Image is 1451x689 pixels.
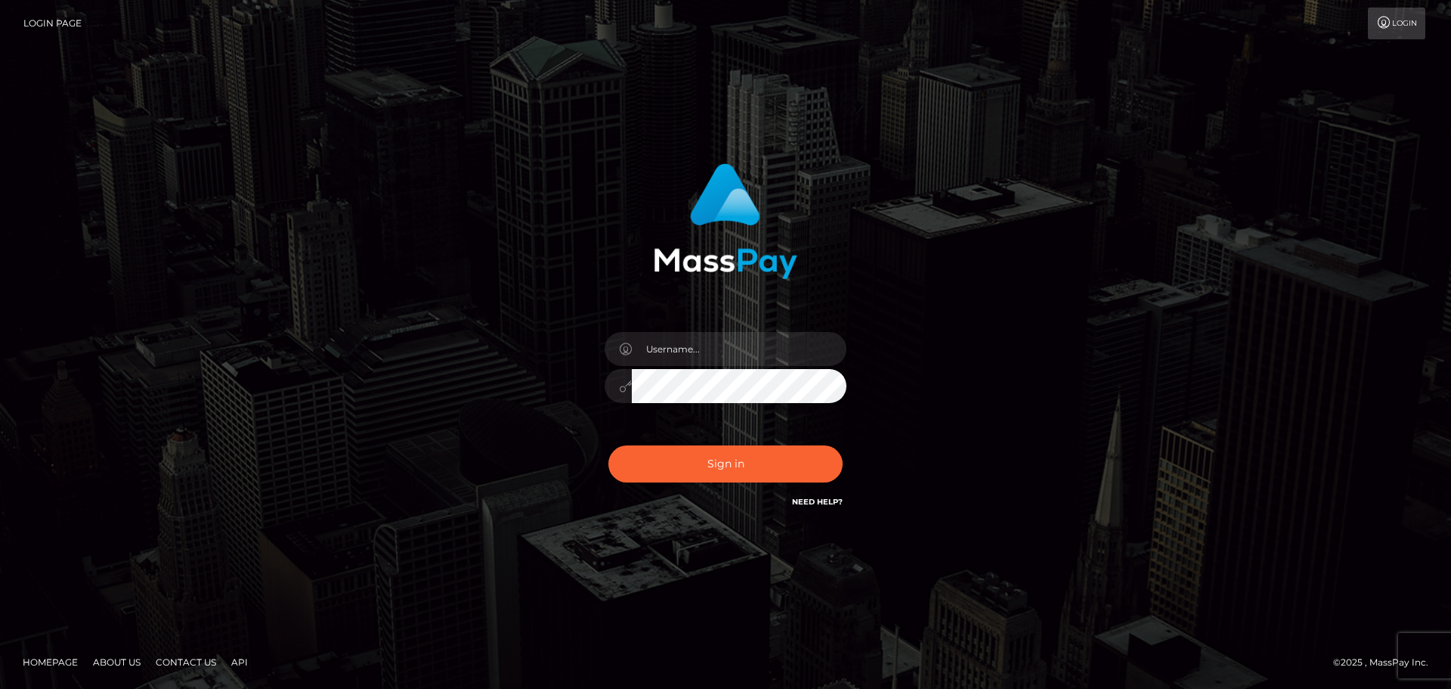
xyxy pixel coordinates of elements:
a: API [225,650,254,674]
a: Need Help? [792,497,843,507]
button: Sign in [608,445,843,483]
a: Homepage [17,650,84,674]
div: © 2025 , MassPay Inc. [1333,654,1440,671]
input: Username... [632,332,846,366]
a: Login [1368,8,1425,39]
a: About Us [87,650,147,674]
img: MassPay Login [654,163,797,279]
a: Contact Us [150,650,222,674]
a: Login Page [23,8,82,39]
